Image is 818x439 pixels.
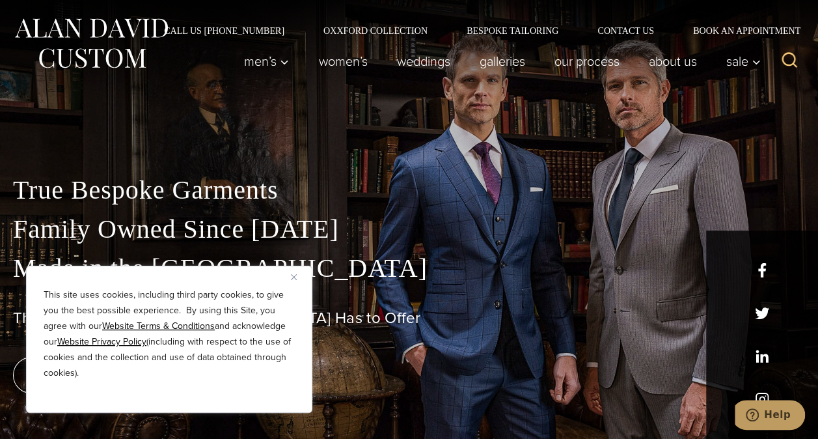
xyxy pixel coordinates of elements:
[229,48,304,74] button: Child menu of Men’s
[382,48,465,74] a: weddings
[711,48,768,74] button: Sale sub menu toggle
[57,335,146,348] a: Website Privacy Policy
[304,26,447,35] a: Oxxford Collection
[13,309,805,328] h1: The Best Custom Suits [GEOGRAPHIC_DATA] Has to Offer
[774,46,805,77] button: View Search Form
[144,26,304,35] a: Call Us [PHONE_NUMBER]
[578,26,674,35] a: Contact Us
[634,48,711,74] a: About Us
[144,26,805,35] nav: Secondary Navigation
[447,26,578,35] a: Bespoke Tailoring
[13,357,195,393] a: book an appointment
[102,319,215,333] a: Website Terms & Conditions
[674,26,805,35] a: Book an Appointment
[13,171,805,288] p: True Bespoke Garments Family Owned Since [DATE] Made in the [GEOGRAPHIC_DATA]
[13,14,169,72] img: Alan David Custom
[465,48,539,74] a: Galleries
[291,269,307,285] button: Close
[735,400,805,432] iframe: Opens a widget where you can chat to one of our agents
[44,287,295,381] p: This site uses cookies, including third party cookies, to give you the best possible experience. ...
[539,48,634,74] a: Our Process
[304,48,382,74] a: Women’s
[291,274,297,280] img: Close
[229,48,768,74] nav: Primary Navigation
